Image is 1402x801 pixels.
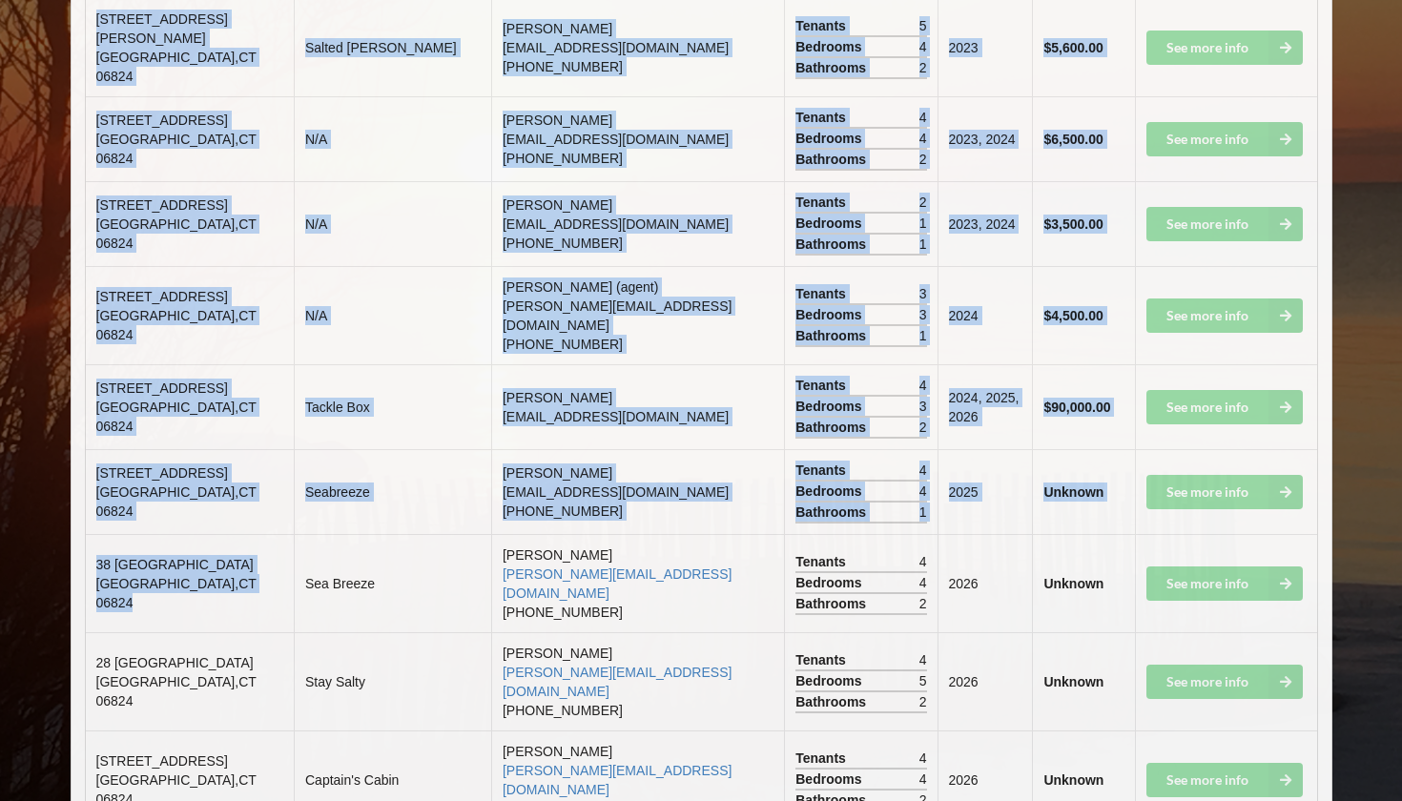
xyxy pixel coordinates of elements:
[1043,576,1103,591] b: Unknown
[795,193,851,212] span: Tenants
[96,289,228,304] span: [STREET_ADDRESS]
[96,50,257,84] span: [GEOGRAPHIC_DATA] , CT 06824
[795,650,851,669] span: Tenants
[919,461,927,480] span: 4
[96,674,257,709] span: [GEOGRAPHIC_DATA] , CT 06824
[503,298,732,333] a: [PERSON_NAME][EMAIL_ADDRESS][DOMAIN_NAME]
[795,671,866,690] span: Bedrooms
[795,305,866,324] span: Bedrooms
[795,16,851,35] span: Tenants
[919,594,927,613] span: 2
[919,150,927,169] span: 2
[96,400,257,434] span: [GEOGRAPHIC_DATA] , CT 06824
[96,576,257,610] span: [GEOGRAPHIC_DATA] , CT 06824
[795,461,851,480] span: Tenants
[919,552,927,571] span: 4
[1043,40,1103,55] b: $5,600.00
[795,214,866,233] span: Bedrooms
[795,284,851,303] span: Tenants
[919,58,927,77] span: 2
[96,484,257,519] span: [GEOGRAPHIC_DATA] , CT 06824
[795,573,866,592] span: Bedrooms
[919,482,927,501] span: 4
[919,214,927,233] span: 1
[938,449,1033,534] td: 2025
[919,305,927,324] span: 3
[96,113,228,128] span: [STREET_ADDRESS]
[938,632,1033,730] td: 2026
[96,197,228,213] span: [STREET_ADDRESS]
[938,534,1033,632] td: 2026
[1043,132,1103,147] b: $6,500.00
[294,449,491,534] td: Seabreeze
[294,181,491,266] td: N/A
[795,108,851,127] span: Tenants
[96,132,257,166] span: [GEOGRAPHIC_DATA] , CT 06824
[96,557,254,572] span: 38 [GEOGRAPHIC_DATA]
[919,749,927,768] span: 4
[919,16,927,35] span: 5
[503,665,732,699] a: [PERSON_NAME][EMAIL_ADDRESS][DOMAIN_NAME]
[503,484,729,500] a: [EMAIL_ADDRESS][DOMAIN_NAME]
[795,594,871,613] span: Bathrooms
[1043,308,1103,323] b: $4,500.00
[919,193,927,212] span: 2
[294,96,491,181] td: N/A
[1043,216,1103,232] b: $3,500.00
[491,364,784,449] td: [PERSON_NAME]
[491,96,784,181] td: [PERSON_NAME] [PHONE_NUMBER]
[919,573,927,592] span: 4
[919,108,927,127] span: 4
[795,770,866,789] span: Bedrooms
[503,566,732,601] a: [PERSON_NAME][EMAIL_ADDRESS][DOMAIN_NAME]
[96,753,228,769] span: [STREET_ADDRESS]
[919,692,927,711] span: 2
[919,129,927,148] span: 4
[919,376,927,395] span: 4
[491,632,784,730] td: [PERSON_NAME] [PHONE_NUMBER]
[919,650,927,669] span: 4
[795,552,851,571] span: Tenants
[919,37,927,56] span: 4
[919,770,927,789] span: 4
[919,326,927,345] span: 1
[1043,484,1103,500] b: Unknown
[919,671,927,690] span: 5
[795,482,866,501] span: Bedrooms
[795,326,871,345] span: Bathrooms
[503,132,729,147] a: [EMAIL_ADDRESS][DOMAIN_NAME]
[795,376,851,395] span: Tenants
[1043,400,1110,415] b: $90,000.00
[503,216,729,232] a: [EMAIL_ADDRESS][DOMAIN_NAME]
[491,181,784,266] td: [PERSON_NAME] [PHONE_NUMBER]
[294,632,491,730] td: Stay Salty
[919,503,927,522] span: 1
[795,503,871,522] span: Bathrooms
[503,763,732,797] a: [PERSON_NAME][EMAIL_ADDRESS][DOMAIN_NAME]
[795,37,866,56] span: Bedrooms
[491,449,784,534] td: [PERSON_NAME] [PHONE_NUMBER]
[795,129,866,148] span: Bedrooms
[96,465,228,481] span: [STREET_ADDRESS]
[938,364,1033,449] td: 2024, 2025, 2026
[938,96,1033,181] td: 2023, 2024
[294,534,491,632] td: Sea Breeze
[795,397,866,416] span: Bedrooms
[503,409,729,424] a: [EMAIL_ADDRESS][DOMAIN_NAME]
[919,397,927,416] span: 3
[795,150,871,169] span: Bathrooms
[96,655,254,670] span: 28 [GEOGRAPHIC_DATA]
[938,181,1033,266] td: 2023, 2024
[795,692,871,711] span: Bathrooms
[919,235,927,254] span: 1
[294,266,491,364] td: N/A
[96,11,228,46] span: [STREET_ADDRESS][PERSON_NAME]
[795,58,871,77] span: Bathrooms
[938,266,1033,364] td: 2024
[919,284,927,303] span: 3
[795,418,871,437] span: Bathrooms
[96,380,228,396] span: [STREET_ADDRESS]
[795,749,851,768] span: Tenants
[294,364,491,449] td: Tackle Box
[96,308,257,342] span: [GEOGRAPHIC_DATA] , CT 06824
